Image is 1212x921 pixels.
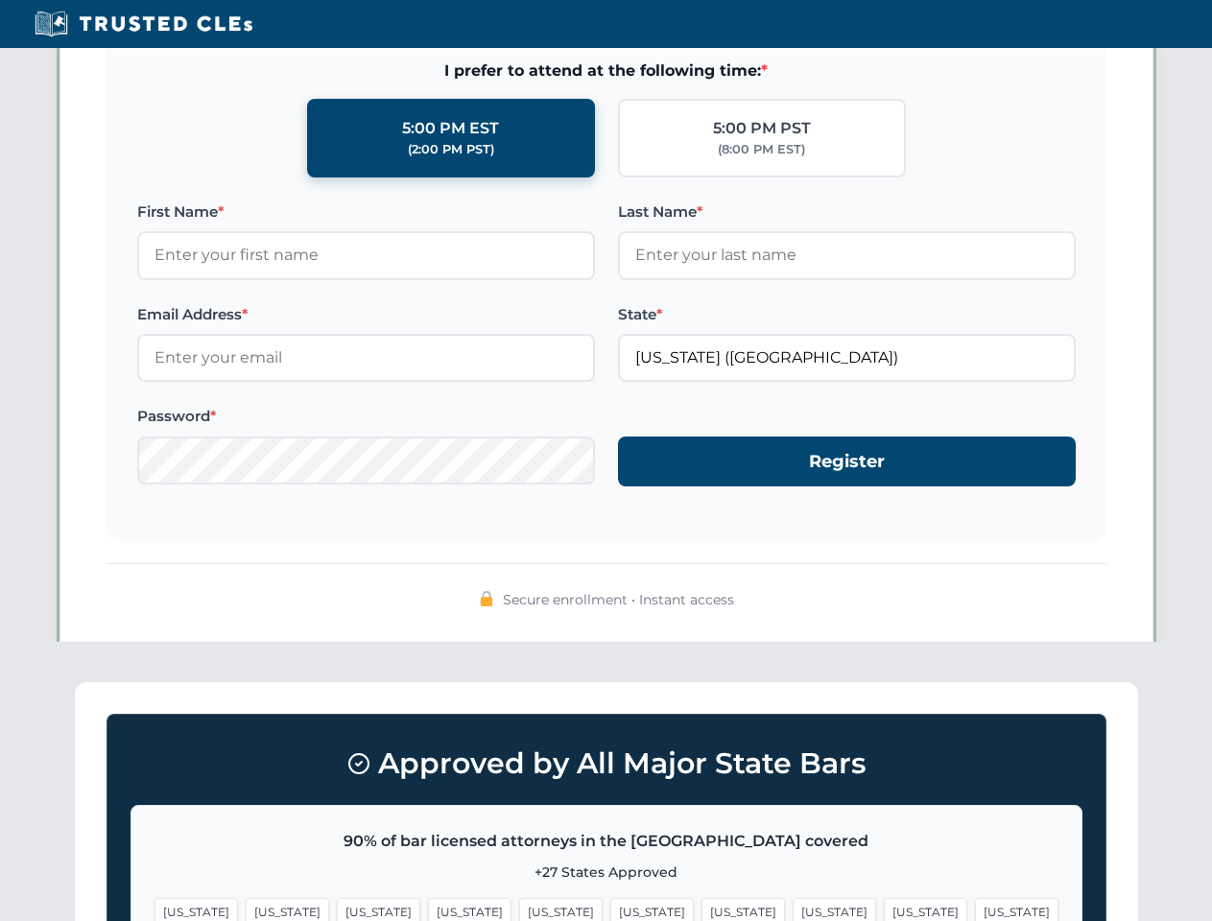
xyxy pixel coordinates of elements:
[618,303,1076,326] label: State
[137,59,1076,83] span: I prefer to attend at the following time:
[479,591,494,606] img: 🔒
[154,862,1058,883] p: +27 States Approved
[154,829,1058,854] p: 90% of bar licensed attorneys in the [GEOGRAPHIC_DATA] covered
[29,10,258,38] img: Trusted CLEs
[137,201,595,224] label: First Name
[618,201,1076,224] label: Last Name
[137,334,595,382] input: Enter your email
[618,231,1076,279] input: Enter your last name
[713,116,811,141] div: 5:00 PM PST
[137,405,595,428] label: Password
[137,231,595,279] input: Enter your first name
[718,140,805,159] div: (8:00 PM EST)
[131,738,1082,790] h3: Approved by All Major State Bars
[137,303,595,326] label: Email Address
[408,140,494,159] div: (2:00 PM PST)
[402,116,499,141] div: 5:00 PM EST
[503,589,734,610] span: Secure enrollment • Instant access
[618,437,1076,487] button: Register
[618,334,1076,382] input: California (CA)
